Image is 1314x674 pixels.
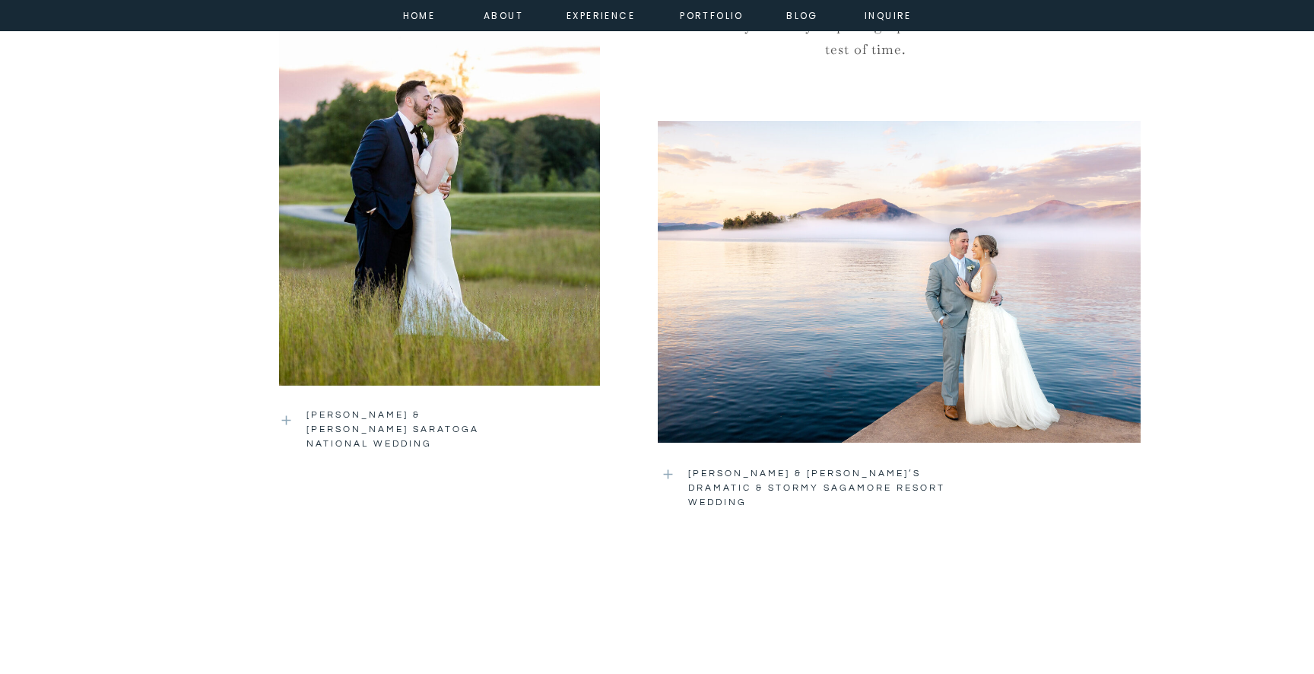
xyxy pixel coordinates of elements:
a: [PERSON_NAME] & [PERSON_NAME] saratoga national wedding [306,408,511,440]
a: experience [567,8,628,21]
a: about [484,8,518,21]
a: home [398,8,440,21]
a: [PERSON_NAME] & [PERSON_NAME]’s Dramatic & Stormy Sagamore Resort Wedding [688,466,950,511]
p: Tell your story in photographs that stand the test of time. [713,13,1017,64]
a: Blog [775,8,830,21]
a: portfolio [679,8,744,21]
a: inquire [861,8,916,21]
